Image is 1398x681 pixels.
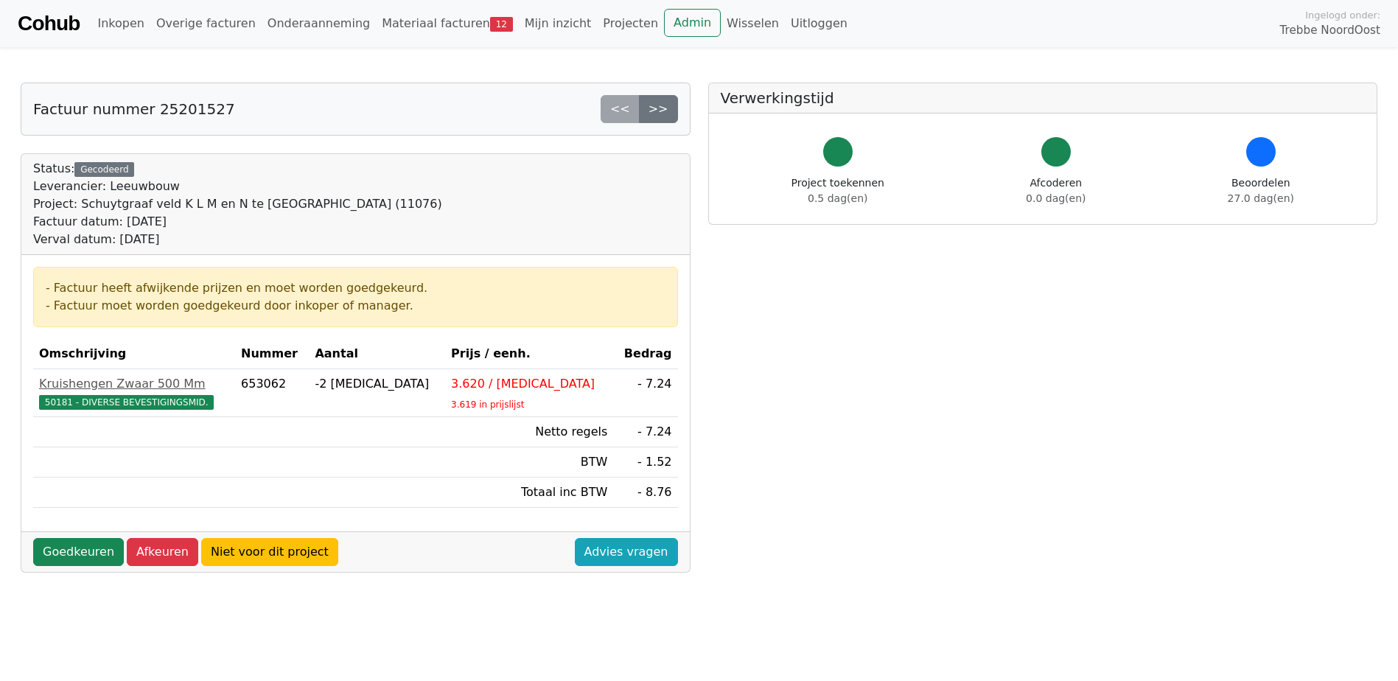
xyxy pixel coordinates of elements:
[519,9,598,38] a: Mijn inzicht
[33,538,124,566] a: Goedkeuren
[451,375,607,393] div: 3.620 / [MEDICAL_DATA]
[91,9,150,38] a: Inkopen
[1228,175,1294,206] div: Beoordelen
[451,399,524,410] sub: 3.619 in prijslijst
[33,213,442,231] div: Factuur datum: [DATE]
[309,339,445,369] th: Aantal
[613,369,677,417] td: - 7.24
[808,192,867,204] span: 0.5 dag(en)
[575,538,678,566] a: Advies vragen
[262,9,376,38] a: Onderaanneming
[235,339,309,369] th: Nummer
[39,375,229,411] a: Kruishengen Zwaar 500 Mm50181 - DIVERSE BEVESTIGINGSMID.
[33,195,442,213] div: Project: Schuytgraaf veld K L M en N te [GEOGRAPHIC_DATA] (11076)
[39,375,229,393] div: Kruishengen Zwaar 500 Mm
[785,9,853,38] a: Uitloggen
[791,175,884,206] div: Project toekennen
[315,375,439,393] div: -2 [MEDICAL_DATA]
[150,9,262,38] a: Overige facturen
[445,339,613,369] th: Prijs / eenh.
[74,162,134,177] div: Gecodeerd
[1305,8,1380,22] span: Ingelogd onder:
[33,231,442,248] div: Verval datum: [DATE]
[127,538,198,566] a: Afkeuren
[33,178,442,195] div: Leverancier: Leeuwbouw
[235,369,309,417] td: 653062
[613,447,677,478] td: - 1.52
[18,6,80,41] a: Cohub
[33,160,442,248] div: Status:
[445,447,613,478] td: BTW
[33,100,235,118] h5: Factuur nummer 25201527
[597,9,664,38] a: Projecten
[490,17,513,32] span: 12
[39,395,214,410] span: 50181 - DIVERSE BEVESTIGINGSMID.
[376,9,519,38] a: Materiaal facturen12
[1026,192,1086,204] span: 0.0 dag(en)
[46,279,665,297] div: - Factuur heeft afwijkende prijzen en moet worden goedgekeurd.
[664,9,721,37] a: Admin
[721,9,785,38] a: Wisselen
[721,89,1366,107] h5: Verwerkingstijd
[1228,192,1294,204] span: 27.0 dag(en)
[613,339,677,369] th: Bedrag
[445,417,613,447] td: Netto regels
[445,478,613,508] td: Totaal inc BTW
[613,478,677,508] td: - 8.76
[33,339,235,369] th: Omschrijving
[1280,22,1380,39] span: Trebbe NoordOost
[613,417,677,447] td: - 7.24
[1026,175,1086,206] div: Afcoderen
[201,538,338,566] a: Niet voor dit project
[639,95,678,123] a: >>
[46,297,665,315] div: - Factuur moet worden goedgekeurd door inkoper of manager.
